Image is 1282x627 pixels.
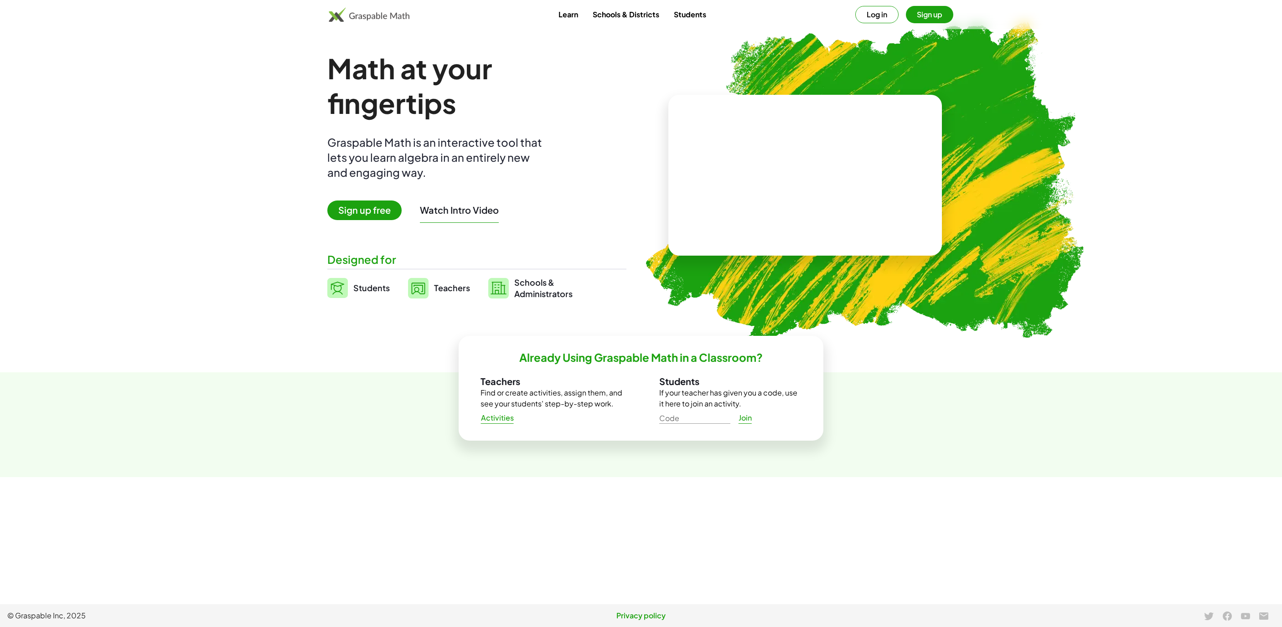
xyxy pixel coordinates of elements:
img: svg%3e [488,278,509,298]
p: If your teacher has given you a code, use it here to join an activity. [659,387,801,409]
div: Graspable Math is an interactive tool that lets you learn algebra in an entirely new and engaging... [327,135,546,180]
p: Find or create activities, assign them, and see your students' step-by-step work. [481,387,623,409]
button: Log in [855,6,899,23]
span: Students [353,283,390,293]
a: Privacy policy [430,610,853,621]
video: What is this? This is dynamic math notation. Dynamic math notation plays a central role in how Gr... [737,141,874,210]
span: Sign up free [327,200,402,220]
a: Students [667,6,713,23]
a: Join [730,410,760,426]
button: Sign up [906,6,953,23]
img: svg%3e [327,278,348,298]
a: Activities [473,410,521,426]
h1: Math at your fingertips [327,51,617,120]
a: Students [327,277,390,299]
a: Schools & Districts [585,6,667,23]
h2: Already Using Graspable Math in a Classroom? [519,350,763,365]
span: Teachers [434,283,470,293]
a: Learn [551,6,585,23]
span: Activities [481,413,514,423]
span: © Graspable Inc, 2025 [7,610,430,621]
button: Watch Intro Video [420,204,499,216]
a: Schools &Administrators [488,277,573,299]
span: Schools & Administrators [514,277,573,299]
h3: Teachers [481,375,623,387]
img: svg%3e [408,278,429,298]
span: Join [738,413,752,423]
div: Designed for [327,252,626,267]
a: Teachers [408,277,470,299]
h3: Students [659,375,801,387]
